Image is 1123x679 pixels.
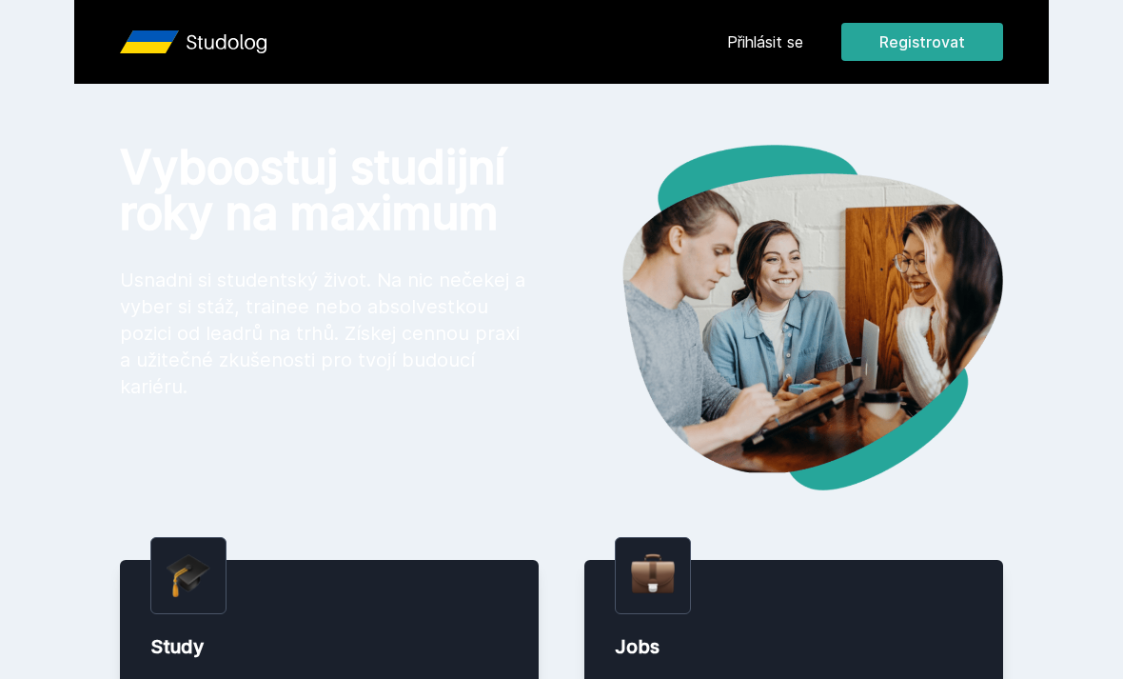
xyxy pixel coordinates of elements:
[167,553,210,598] img: graduation-cap.png
[615,633,973,660] div: Jobs
[150,633,508,660] div: Study
[727,30,803,53] a: Přihlásit se
[631,549,675,598] img: briefcase.png
[120,267,531,400] p: Usnadni si studentský život. Na nic nečekej a vyber si stáž, trainee nebo absolvestkou pozici od ...
[120,145,531,236] h1: Vyboostuj studijní roky na maximum
[841,23,1003,61] button: Registrovat
[561,145,1003,490] img: hero.png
